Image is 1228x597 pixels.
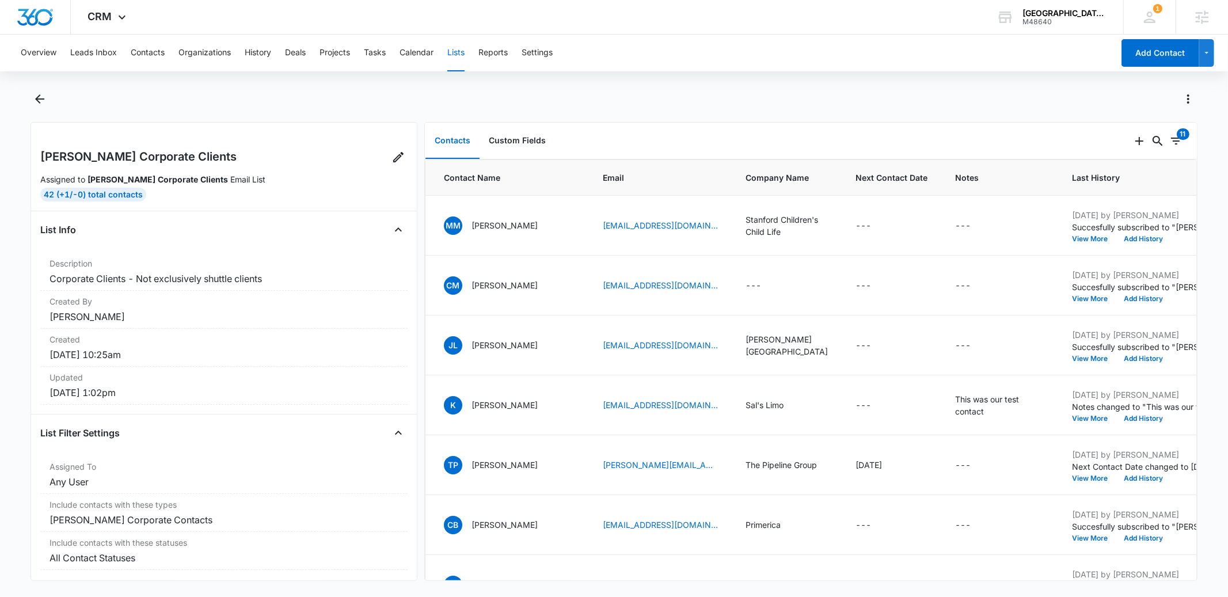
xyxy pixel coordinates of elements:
[955,393,1044,417] div: This was our test contact
[31,90,48,108] button: Back
[40,173,407,185] p: Assigned to Email List
[285,35,306,71] button: Deals
[603,519,718,531] a: [EMAIL_ADDRESS][DOMAIN_NAME]
[1072,172,1216,184] span: Last History
[1116,535,1171,542] button: Add History
[480,123,555,159] button: Custom Fields
[1072,415,1116,422] button: View More
[1072,329,1216,341] p: [DATE] by [PERSON_NAME]
[941,495,1058,555] td: ---
[1116,295,1171,302] button: Add History
[50,499,398,511] dt: Include contacts with these types
[842,495,941,555] td: ---
[941,256,1058,315] td: ---
[746,172,828,184] span: Company Name
[746,459,828,471] div: The Pipeline Group
[1072,401,1216,413] p: Notes changed to "This was our test contact"
[1072,389,1216,401] p: [DATE] by [PERSON_NAME]
[1072,209,1216,221] p: [DATE] by [PERSON_NAME]
[444,456,462,474] span: TP
[40,223,76,237] h4: List Info
[320,35,350,71] button: Projects
[472,579,575,591] p: [PERSON_NAME] ([PERSON_NAME]) [PERSON_NAME]
[472,219,538,231] p: [PERSON_NAME]
[1022,9,1107,18] div: account name
[603,279,718,291] a: [EMAIL_ADDRESS][DOMAIN_NAME]
[732,256,842,315] td: ---
[472,399,538,411] p: [PERSON_NAME]
[21,35,56,71] button: Overview
[1072,508,1216,520] p: [DATE] by [PERSON_NAME]
[1177,128,1189,140] div: 11 items
[1072,520,1216,533] p: Succesfully subscribed to "[PERSON_NAME] Corporate Clients".
[842,256,941,315] td: ---
[50,348,398,362] dd: [DATE] 10:25am
[1149,132,1167,150] button: Search...
[70,35,117,71] button: Leads Inbox
[400,35,434,71] button: Calendar
[131,35,165,71] button: Contacts
[389,220,408,239] button: Close
[444,396,462,415] span: K
[1072,281,1216,293] p: Succesfully subscribed to "[PERSON_NAME] Corporate Clients".
[746,579,828,591] div: [PERSON_NAME]
[1116,415,1171,422] button: Add History
[50,272,398,286] dd: Corporate Clients - Not exclusively shuttle clients
[50,461,398,473] dt: Assigned To
[856,172,927,184] span: Next Contact Date
[444,172,575,184] span: Contact Name
[1072,221,1216,233] p: Succesfully subscribed to "[PERSON_NAME] Corporate Clients".
[40,329,407,367] div: Created[DATE] 10:25am
[88,10,112,22] span: CRM
[1072,475,1116,482] button: View More
[603,459,718,471] a: [PERSON_NAME][EMAIL_ADDRESS][DOMAIN_NAME]
[955,172,1044,184] span: Notes
[50,371,398,383] dt: Updated
[444,216,462,235] span: MM
[444,276,462,295] span: CM
[40,456,407,494] div: Assigned ToAny User
[444,336,462,355] span: JL
[1072,580,1216,592] p: Succesfully subscribed to "[PERSON_NAME] Corporate Clients".
[603,172,718,184] span: Email
[40,148,237,165] h2: [PERSON_NAME] Corporate Clients
[1072,568,1216,580] p: [DATE] by [PERSON_NAME]
[50,551,398,565] dd: All Contact Statuses
[746,333,828,358] div: [PERSON_NAME][GEOGRAPHIC_DATA]
[1179,90,1197,108] button: Actions
[50,257,398,269] dt: Description
[1130,132,1149,150] button: Add
[478,35,508,71] button: Reports
[1072,235,1116,242] button: View More
[1167,132,1185,150] button: Filters
[40,494,407,532] div: Include contacts with these types[PERSON_NAME] Corporate Contacts
[40,532,407,570] div: Include contacts with these statusesAll Contact Statuses
[40,188,146,201] div: 42 (+1/-0) Total Contacts
[1072,535,1116,542] button: View More
[178,35,231,71] button: Organizations
[746,519,828,531] div: Primerica
[522,35,553,71] button: Settings
[472,339,538,351] p: [PERSON_NAME]
[603,399,718,411] a: [EMAIL_ADDRESS][DOMAIN_NAME]
[1072,355,1116,362] button: View More
[88,174,228,184] strong: [PERSON_NAME] Corporate Clients
[842,315,941,375] td: ---
[50,333,398,345] dt: Created
[842,375,941,435] td: ---
[603,579,718,591] a: [EMAIL_ADDRESS][PERSON_NAME][DOMAIN_NAME]
[364,35,386,71] button: Tasks
[50,386,398,400] dd: [DATE] 1:02pm
[856,459,927,471] div: [DATE]
[472,279,538,291] p: [PERSON_NAME]
[1116,475,1171,482] button: Add History
[40,291,407,329] div: Created By[PERSON_NAME]
[444,576,462,594] span: E(
[603,339,718,351] a: [EMAIL_ADDRESS][DOMAIN_NAME]
[1072,341,1216,353] p: Succesfully subscribed to "[PERSON_NAME] Corporate Clients".
[1072,461,1216,473] p: Next Contact Date changed to [DATE].
[842,196,941,256] td: ---
[941,196,1058,256] td: ---
[1116,235,1171,242] button: Add History
[472,459,538,471] p: [PERSON_NAME]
